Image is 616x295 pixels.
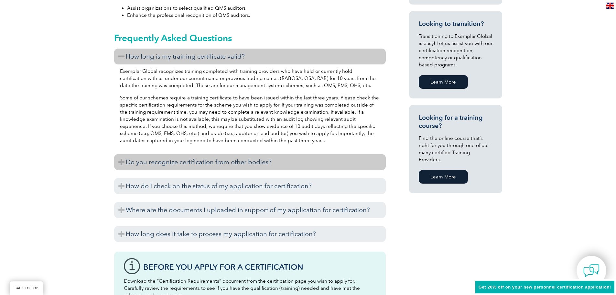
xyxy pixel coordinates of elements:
span: Get 20% off on your new personnel certification application! [479,285,611,289]
h3: How long does it take to process my application for certification? [114,226,386,242]
li: Enhance the professional recognition of QMS auditors. [127,12,386,19]
p: Exemplar Global recognizes training completed with training providers who have held or currently ... [120,68,380,89]
p: Find the online course that’s right for you through one of our many certified Training Providers. [419,135,492,163]
h3: Looking for a training course? [419,114,492,130]
h3: How do I check on the status of my application for certification? [114,178,386,194]
img: en [606,3,614,9]
h2: Frequently Asked Questions [114,33,386,43]
a: Learn More [419,75,468,89]
li: Assist organizations to select qualified QMS auditors [127,5,386,12]
p: Some of our schemes require a training certificate to have been issued within the last three year... [120,94,380,144]
h3: How long is my training certificate valid? [114,49,386,64]
h3: Where are the documents I uploaded in support of my application for certification? [114,202,386,218]
h3: Before You Apply For a Certification [143,263,376,271]
a: Learn More [419,170,468,184]
a: BACK TO TOP [10,281,43,295]
p: Transitioning to Exemplar Global is easy! Let us assist you with our certification recognition, c... [419,33,492,68]
h3: Looking to transition? [419,20,492,28]
img: contact-chat.png [583,263,600,279]
h3: Do you recognize certification from other bodies? [114,154,386,170]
